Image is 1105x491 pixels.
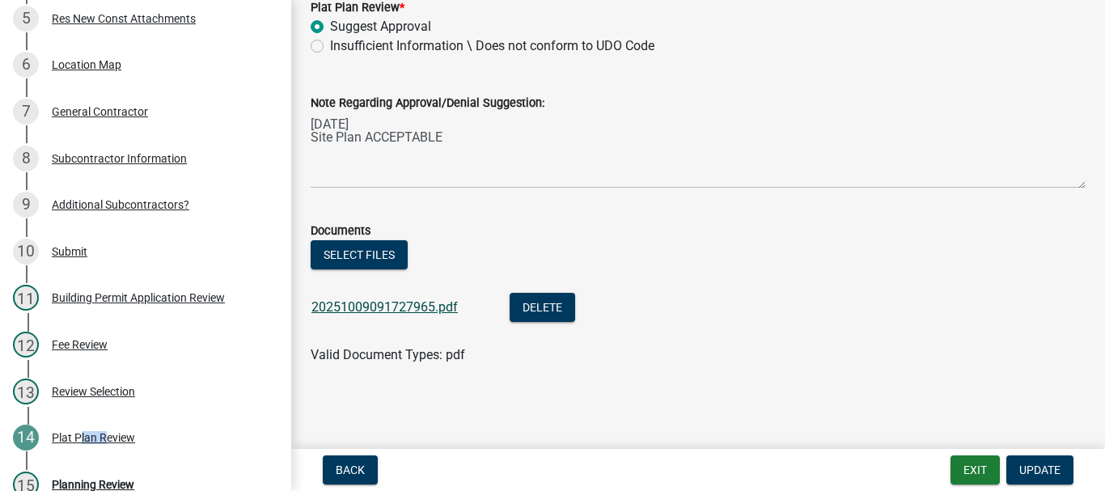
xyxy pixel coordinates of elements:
[510,301,575,316] wm-modal-confirm: Delete Document
[311,299,458,315] a: 20251009091727965.pdf
[52,199,189,210] div: Additional Subcontractors?
[336,463,365,476] span: Back
[1006,455,1073,485] button: Update
[330,17,431,36] label: Suggest Approval
[52,339,108,350] div: Fee Review
[323,455,378,485] button: Back
[311,2,404,14] label: Plat Plan Review
[13,239,39,265] div: 10
[13,192,39,218] div: 9
[52,106,148,117] div: General Contractor
[13,332,39,358] div: 12
[13,285,39,311] div: 11
[52,386,135,397] div: Review Selection
[52,479,134,490] div: Planning Review
[311,347,465,362] span: Valid Document Types: pdf
[13,379,39,404] div: 13
[330,36,654,56] label: Insufficient Information \ Does not conform to UDO Code
[52,13,196,24] div: Res New Const Attachments
[13,425,39,451] div: 14
[52,292,225,303] div: Building Permit Application Review
[950,455,1000,485] button: Exit
[13,52,39,78] div: 6
[311,240,408,269] button: Select files
[52,153,187,164] div: Subcontractor Information
[13,6,39,32] div: 5
[1019,463,1061,476] span: Update
[311,226,370,237] label: Documents
[311,98,544,109] label: Note Regarding Approval/Denial Suggestion:
[13,99,39,125] div: 7
[52,432,135,443] div: Plat Plan Review
[13,146,39,171] div: 8
[52,59,121,70] div: Location Map
[510,293,575,322] button: Delete
[52,246,87,257] div: Submit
